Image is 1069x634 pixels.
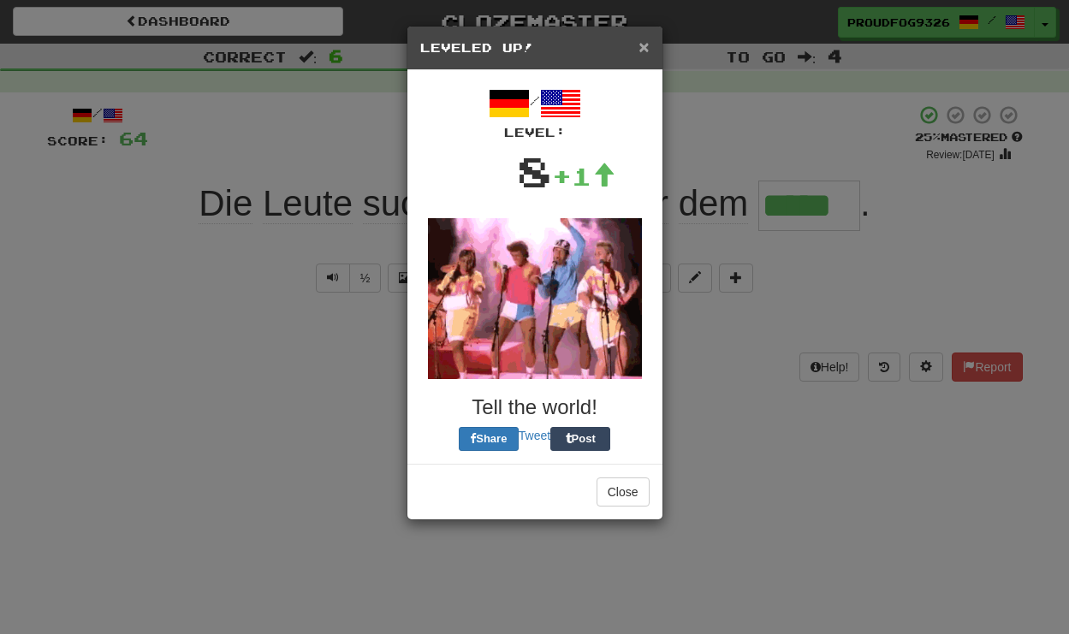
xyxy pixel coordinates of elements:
[550,427,610,451] button: Post
[552,159,615,193] div: +1
[428,218,642,379] img: dancing-0d422d2bf4134a41bd870944a7e477a280a918d08b0375f72831dcce4ed6eb41.gif
[517,141,552,201] div: 8
[420,39,650,56] h5: Leveled Up!
[597,477,650,507] button: Close
[638,38,649,56] button: Close
[459,427,519,451] button: Share
[420,83,650,141] div: /
[519,429,550,442] a: Tweet
[638,37,649,56] span: ×
[420,396,650,418] h3: Tell the world!
[420,124,650,141] div: Level:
